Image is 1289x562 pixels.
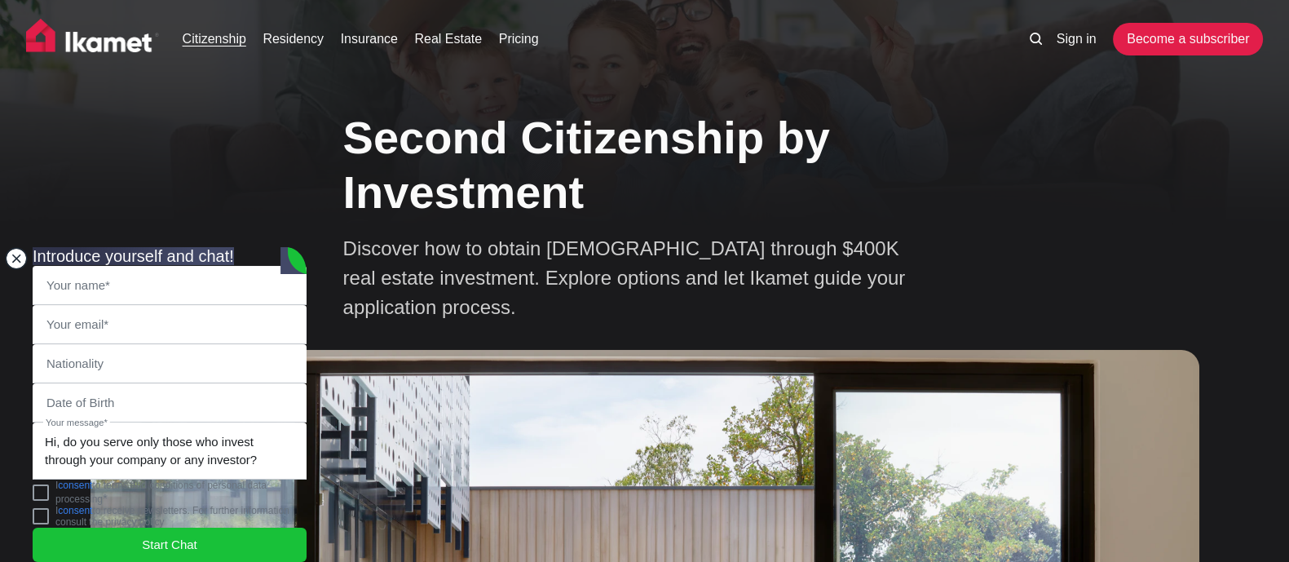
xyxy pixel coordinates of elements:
[263,29,324,49] a: Residency
[33,384,306,422] input: YYYY-MM-DD
[142,536,197,554] span: Start Chat
[55,505,289,528] jdiv: I to receive newsletters. For further information consult the privacy policy
[343,110,947,219] h1: Second Citizenship by Investment
[343,234,914,322] p: Discover how to obtain [DEMOGRAPHIC_DATA] through $400K real estate investment. Explore options a...
[26,19,160,60] img: Ikamet home
[183,29,246,49] a: Citizenship
[55,480,267,505] jdiv: I to terms and conditions of personal data processing
[499,29,539,49] a: Pricing
[341,29,398,49] a: Insurance
[1057,29,1097,49] a: Sign in
[1113,23,1263,55] a: Become a subscriber
[58,505,92,516] a: consent
[58,480,92,491] a: consent
[414,29,482,49] a: Real Estate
